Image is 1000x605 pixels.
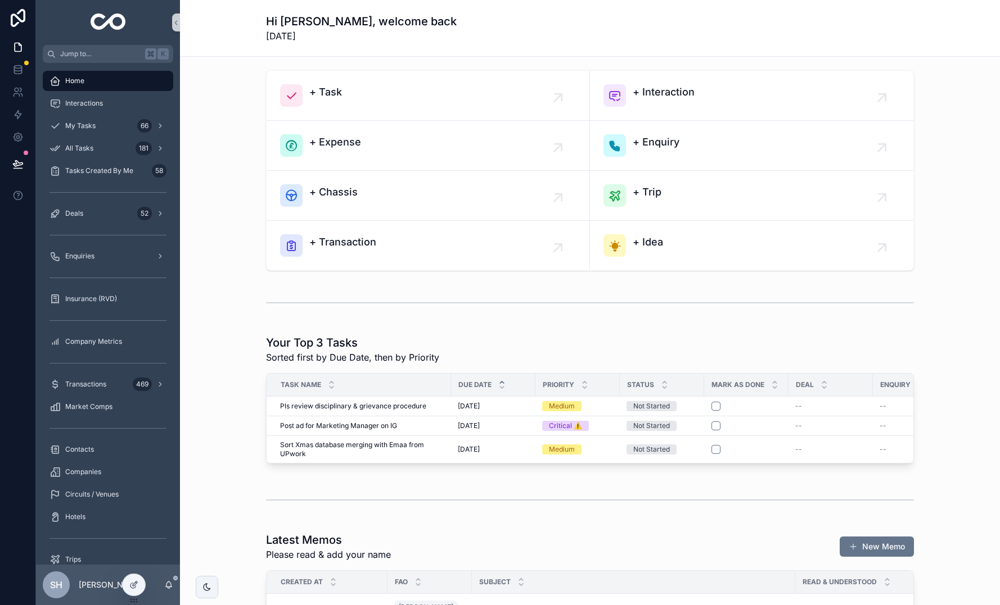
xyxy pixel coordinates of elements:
[549,444,575,454] div: Medium
[266,532,391,548] h1: Latest Memos
[795,445,866,454] a: --
[458,421,480,430] span: [DATE]
[590,171,913,221] a: + Trip
[65,337,122,346] span: Company Metrics
[43,116,173,136] a: My Tasks66
[458,402,480,411] span: [DATE]
[627,380,654,389] span: Status
[65,252,94,261] span: Enquiries
[458,380,492,389] span: Due Date
[65,166,133,175] span: Tasks Created By Me
[280,421,444,430] a: Post ad for Marketing Manager on IG
[65,99,103,108] span: Interactions
[633,401,670,411] div: Not Started
[266,13,457,29] h1: Hi [PERSON_NAME], welcome back
[549,401,575,411] div: Medium
[65,209,83,218] span: Deals
[65,380,106,389] span: Transactions
[43,331,173,352] a: Company Metrics
[65,121,96,130] span: My Tasks
[50,578,62,592] span: SH
[280,421,397,430] span: Post ad for Marketing Manager on IG
[65,445,94,454] span: Contacts
[43,397,173,417] a: Market Comps
[840,536,914,557] button: New Memo
[91,13,126,31] img: App logo
[803,577,877,586] span: Read & understood
[65,555,81,564] span: Trips
[136,142,152,155] div: 181
[309,84,342,100] span: + Task
[549,421,582,431] div: Critical ⚠️️
[627,401,697,411] a: Not Started
[711,380,764,389] span: Mark As Done
[280,440,444,458] a: Sort Xmas database merging with Emaa from UPwork
[458,402,529,411] a: [DATE]
[137,207,152,220] div: 52
[458,445,529,454] a: [DATE]
[590,221,913,270] a: + Idea
[542,444,613,454] a: Medium
[795,402,866,411] a: --
[43,71,173,91] a: Home
[267,221,590,270] a: + Transaction
[43,374,173,394] a: Transactions469
[36,63,180,565] div: scrollable content
[65,76,84,85] span: Home
[795,421,866,430] a: --
[137,119,152,133] div: 66
[880,445,886,454] span: --
[43,507,173,527] a: Hotels
[43,246,173,266] a: Enquiries
[880,421,951,430] a: --
[267,121,590,171] a: + Expense
[479,577,511,586] span: Subject
[133,377,152,391] div: 469
[65,467,101,476] span: Companies
[43,138,173,158] a: All Tasks181
[633,134,679,150] span: + Enquiry
[267,171,590,221] a: + Chassis
[281,577,323,586] span: Created at
[43,45,173,63] button: Jump to...K
[590,121,913,171] a: + Enquiry
[266,351,439,364] span: Sorted first by Due Date, then by Priority
[309,234,376,250] span: + Transaction
[633,84,695,100] span: + Interaction
[543,380,574,389] span: Priority
[43,549,173,570] a: Trips
[43,93,173,113] a: Interactions
[633,444,670,454] div: Not Started
[281,380,321,389] span: Task Name
[43,203,173,224] a: Deals52
[65,294,117,303] span: Insurance (RVD)
[266,548,391,561] span: Please read & add your name
[880,445,951,454] a: --
[65,402,112,411] span: Market Comps
[880,402,886,411] span: --
[633,184,661,200] span: + Trip
[43,161,173,181] a: Tasks Created By Me58
[309,184,358,200] span: + Chassis
[542,401,613,411] a: Medium
[65,144,93,153] span: All Tasks
[280,402,444,411] a: Pls review disciplinary & grievance procedure
[152,164,166,178] div: 58
[458,445,480,454] span: [DATE]
[458,421,529,430] a: [DATE]
[266,335,439,351] h1: Your Top 3 Tasks
[65,512,85,521] span: Hotels
[280,402,426,411] span: Pls review disciplinary & grievance procedure
[795,445,802,454] span: --
[627,421,697,431] a: Not Started
[880,380,911,389] span: ENQUIRY
[266,29,457,43] span: [DATE]
[590,71,913,121] a: + Interaction
[267,71,590,121] a: + Task
[60,49,141,58] span: Jump to...
[627,444,697,454] a: Not Started
[43,484,173,504] a: Circuits / Venues
[43,439,173,460] a: Contacts
[796,380,814,389] span: Deal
